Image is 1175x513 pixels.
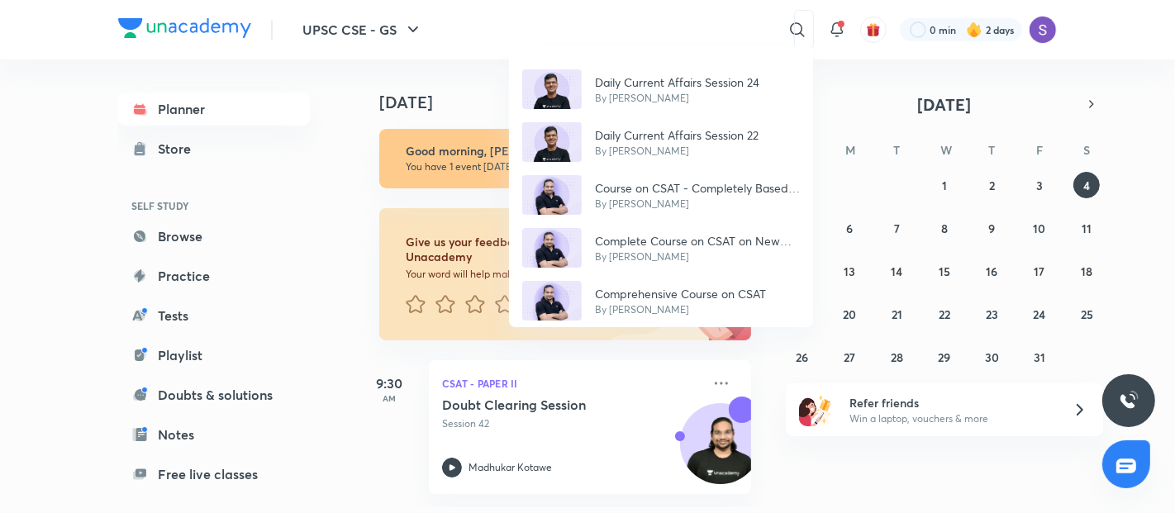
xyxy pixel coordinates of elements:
[595,249,800,264] p: By [PERSON_NAME]
[522,175,582,215] img: Avatar
[595,126,759,144] p: Daily Current Affairs Session 22
[595,179,800,197] p: Course on CSAT - Completely Based on New Pattern : 2025
[509,63,813,116] a: AvatarDaily Current Affairs Session 24By [PERSON_NAME]
[509,274,813,327] a: AvatarComprehensive Course on CSATBy [PERSON_NAME]
[522,122,582,162] img: Avatar
[1119,391,1139,411] img: ttu
[509,169,813,221] a: AvatarCourse on CSAT - Completely Based on New Pattern : 2025By [PERSON_NAME]
[595,302,766,317] p: By [PERSON_NAME]
[595,285,766,302] p: Comprehensive Course on CSAT
[522,228,582,268] img: Avatar
[595,197,800,211] p: By [PERSON_NAME]
[595,74,759,91] p: Daily Current Affairs Session 24
[595,144,759,159] p: By [PERSON_NAME]
[509,221,813,274] a: AvatarComplete Course on CSAT on New PatternBy [PERSON_NAME]
[522,281,582,321] img: Avatar
[595,91,759,106] p: By [PERSON_NAME]
[509,116,813,169] a: AvatarDaily Current Affairs Session 22By [PERSON_NAME]
[522,69,582,109] img: Avatar
[595,232,800,249] p: Complete Course on CSAT on New Pattern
